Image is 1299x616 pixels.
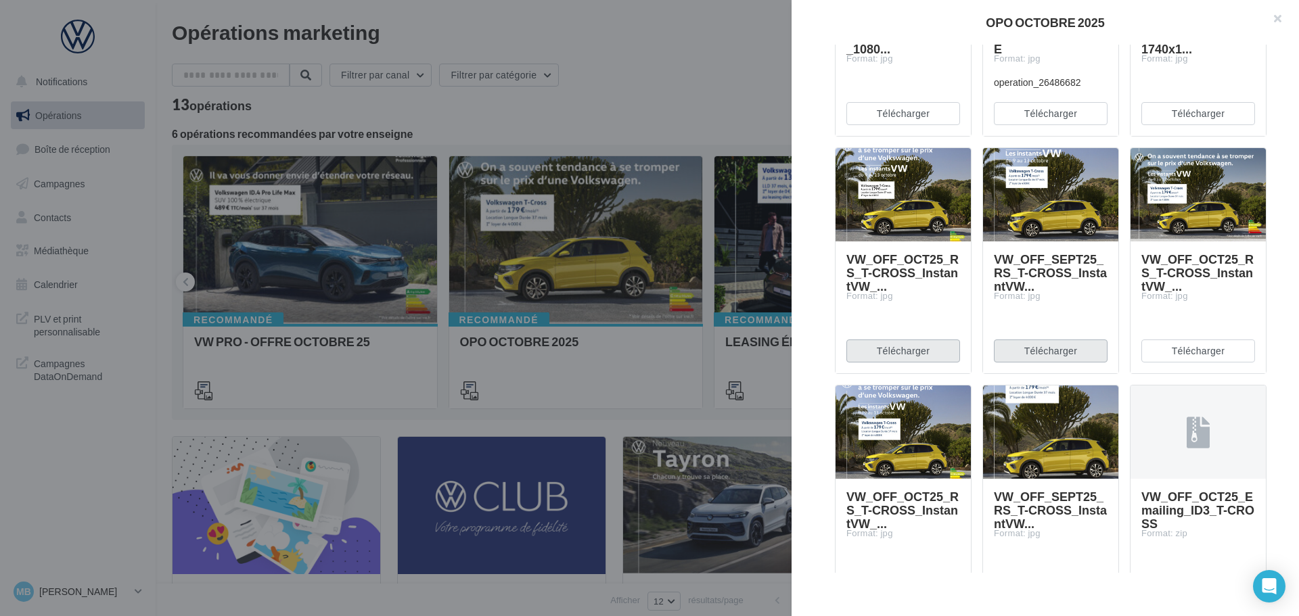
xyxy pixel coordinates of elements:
button: Télécharger [994,102,1108,125]
div: Format: jpg [846,527,960,540]
button: Télécharger [846,102,960,125]
div: Format: jpg [1141,290,1255,302]
div: Format: jpg [994,527,1108,540]
div: Format: jpg [846,53,960,65]
div: operation_26486682 [994,76,1108,89]
span: VW_OFF_OCT25_RS_T-CROSS_InstantVW_... [1141,252,1254,293]
div: Format: jpg [1141,53,1255,65]
div: Format: jpg [846,290,960,302]
span: VW_OFF_SEPT25_RS_T-CROSS_InstantVW... [994,252,1107,293]
span: VW_OFF_SEPT25_RS_T-CROSS_InstantVW... [994,489,1107,531]
span: VW_OFF_OCT25_RS_T-CROSS_InstantVW_... [846,252,959,293]
button: Télécharger [1141,102,1255,125]
button: Télécharger [994,339,1108,362]
div: Open Intercom Messenger [1253,570,1285,602]
div: Format: jpg [994,53,1108,65]
div: Format: zip [1141,527,1255,540]
span: VW_OFF_OCT25_RS_T-CROSS_InstantVW_... [846,489,959,531]
button: Télécharger [846,339,960,362]
div: OPO OCTOBRE 2025 [813,16,1277,28]
div: Format: jpg [994,290,1108,302]
button: Télécharger [1141,339,1255,362]
span: VW_OFF_OCT25_Emailing_ID3_T-CROSS [1141,489,1254,531]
